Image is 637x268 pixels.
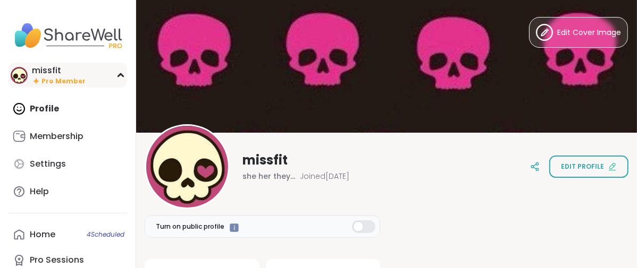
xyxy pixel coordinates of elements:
[87,230,124,239] span: 4 Scheduled
[30,131,83,142] div: Membership
[549,155,628,178] button: Edit profile
[9,179,127,204] a: Help
[11,67,28,84] img: missfit
[242,171,296,181] span: she her they them
[242,152,288,169] span: missfit
[9,17,127,54] img: ShareWell Nav Logo
[529,17,628,48] button: Edit Cover Image
[9,124,127,149] a: Membership
[557,27,621,38] span: Edit Cover Image
[30,186,49,197] div: Help
[30,229,55,240] div: Home
[156,222,224,231] span: Turn on public profile
[30,158,66,170] div: Settings
[300,171,349,181] span: Joined [DATE]
[32,65,86,76] div: missfit
[41,77,86,86] span: Pro Member
[9,151,127,177] a: Settings
[30,254,84,266] div: Pro Sessions
[230,223,239,232] iframe: Spotlight
[9,222,127,247] a: Home4Scheduled
[146,126,228,208] img: missfit
[561,162,604,171] span: Edit profile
